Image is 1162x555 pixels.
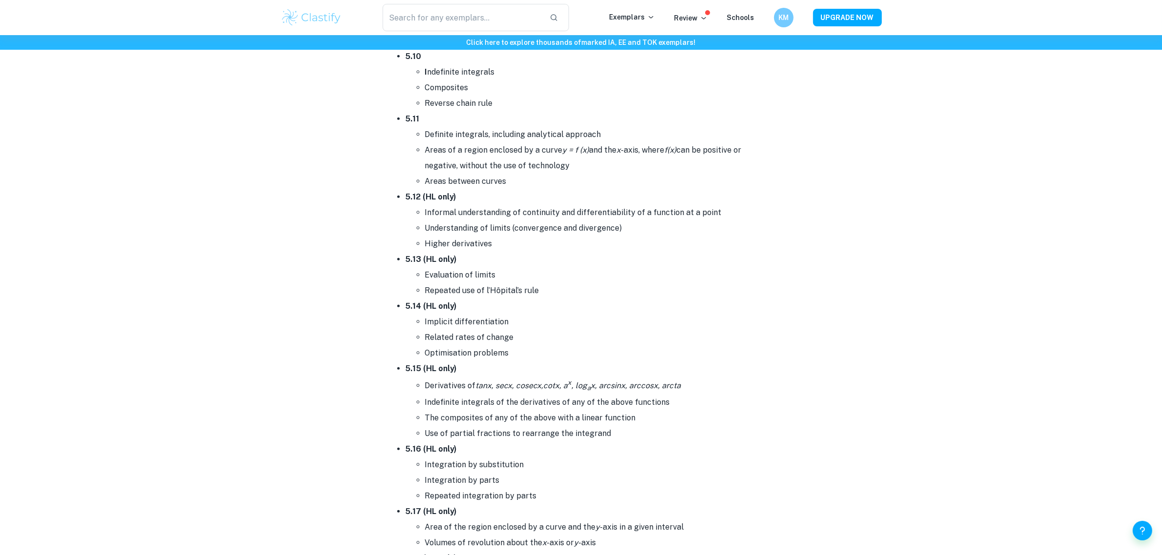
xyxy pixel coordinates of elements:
[406,255,457,264] strong: 5.13 (HL only)
[425,174,776,189] li: Areas between curves
[665,145,677,155] i: f(x)
[425,283,776,298] li: Repeated use of l’Hôpital’s rule
[425,345,776,361] li: Optimisation problems
[596,522,600,532] i: y
[406,192,457,201] strong: 5.12 (HL only)
[2,37,1160,48] h6: Click here to explore thousands of marked IA, EE and TOK exemplars !
[425,142,776,174] li: Areas of a region enclosed by a curve and the -axis, where can be positive or negative, without t...
[774,8,794,27] button: KM
[425,314,776,330] li: Implicit differentiation
[406,444,457,454] strong: 5.16 (HL only)
[476,381,681,390] i: tanx, secx, cosecx,cotx, a , log x, arcsinx, arccosx, arcta
[574,538,579,547] i: y
[813,9,882,26] button: UPGRADE NOW
[778,12,789,23] h6: KM
[425,220,776,236] li: Understanding of limits (convergence and divergence)
[406,301,457,311] strong: 5.14 (HL only)
[281,8,343,27] img: Clastify logo
[425,236,776,252] li: Higher derivatives
[425,64,776,80] li: ndefinite integrals
[425,395,776,410] li: Indefinite integrals of the derivatives of any of the above functions
[425,519,776,535] li: Area of the region enclosed by a curve and the -axis in a given interval
[383,4,542,31] input: Search for any exemplars...
[588,384,591,392] sub: a
[610,12,655,22] p: Exemplars
[406,114,420,123] strong: 5.11
[406,507,457,516] strong: 5.17 (HL only)
[727,14,754,21] a: Schools
[617,145,621,155] i: x
[425,457,776,473] li: Integration by substitution
[406,52,422,61] strong: 5.10
[674,13,708,23] p: Review
[425,267,776,283] li: Evaluation of limits
[425,377,776,395] li: Derivatives of
[425,488,776,504] li: Repeated integration by parts
[425,473,776,488] li: Integration by parts
[563,145,590,155] i: y = f (x)
[425,426,776,441] li: Use of partial fractions to rearrange the integrand
[425,80,776,96] li: Composites
[568,379,572,387] sup: x
[425,535,776,551] li: Volumes of revolution about the -axis or -axis
[425,96,776,111] li: Reverse chain rule
[425,330,776,345] li: Related rates of change
[425,127,776,142] li: Definite integrals, including analytical approach
[425,205,776,220] li: Informal understanding of continuity and differentiability of a function at a point
[543,538,547,547] i: x
[406,364,457,373] strong: 5.15 (HL only)
[1133,521,1152,540] button: Help and Feedback
[425,67,428,77] strong: I
[425,410,776,426] li: The composites of any of the above with a linear function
